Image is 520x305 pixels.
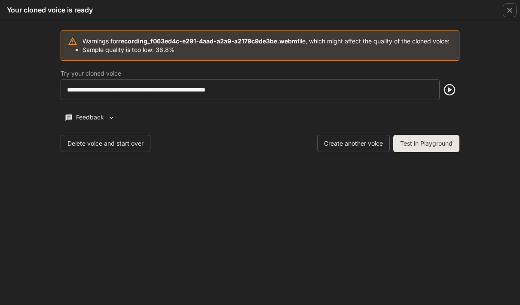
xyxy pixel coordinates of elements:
button: Delete voice and start over [61,135,150,152]
li: Sample quality is too low: 38.8% [83,46,450,54]
button: Feedback [61,110,119,125]
button: Test in Playground [393,135,459,152]
p: Try your cloned voice [61,70,121,76]
button: Create another voice [317,135,390,152]
h5: Your cloned voice is ready [7,5,93,15]
div: Warnings for file, which might affect the quality of the cloned voice: [83,34,450,58]
b: recording_f063ed4c-e291-4aad-a2a9-a2179c9de3be.webm [118,37,297,45]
